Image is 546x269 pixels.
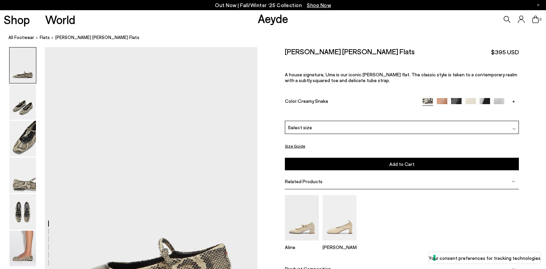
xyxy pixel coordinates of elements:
[9,47,36,83] img: Uma Mary-Janes Flats - Image 1
[9,157,36,193] img: Uma Mary-Janes Flats - Image 4
[389,161,414,167] span: Add to Cart
[8,34,34,41] a: All Footwear
[429,252,541,264] button: Your consent preferences for tracking technologies
[532,16,539,23] a: 0
[323,236,356,250] a: Narissa Ruched Pumps [PERSON_NAME]
[9,231,36,266] img: Uma Mary-Janes Flats - Image 6
[512,180,515,183] img: svg%3E
[285,47,415,56] h2: [PERSON_NAME] [PERSON_NAME] Flats
[539,18,542,21] span: 0
[288,124,312,131] span: Select size
[323,195,356,240] img: Narissa Ruched Pumps
[307,2,331,8] span: Navigate to /collections/new-in
[285,178,323,184] span: Related Products
[285,244,319,250] p: Aline
[323,244,356,250] p: [PERSON_NAME]
[9,194,36,230] img: Uma Mary-Janes Flats - Image 5
[512,127,516,131] img: svg%3E
[285,158,519,170] button: Add to Cart
[9,121,36,156] img: Uma Mary-Janes Flats - Image 3
[55,34,139,41] span: [PERSON_NAME] [PERSON_NAME] Flats
[215,1,331,9] p: Out Now | Fall/Winter ‘25 Collection
[285,195,319,240] img: Aline Leather Mary-Jane Pumps
[4,14,30,25] a: Shop
[298,98,328,104] span: Creamy Snake
[45,14,75,25] a: World
[285,142,305,150] button: Size Guide
[285,236,319,250] a: Aline Leather Mary-Jane Pumps Aline
[491,48,519,56] span: $395 USD
[40,34,50,41] a: flats
[285,98,415,106] div: Color:
[8,28,546,47] nav: breadcrumb
[429,254,541,262] label: Your consent preferences for tracking technologies
[508,98,519,104] a: +
[258,11,288,25] a: Aeyde
[40,35,50,40] span: flats
[285,72,519,83] p: A house signature, Uma is our iconic [PERSON_NAME] flat. The classic style is taken to a contempo...
[9,84,36,120] img: Uma Mary-Janes Flats - Image 2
